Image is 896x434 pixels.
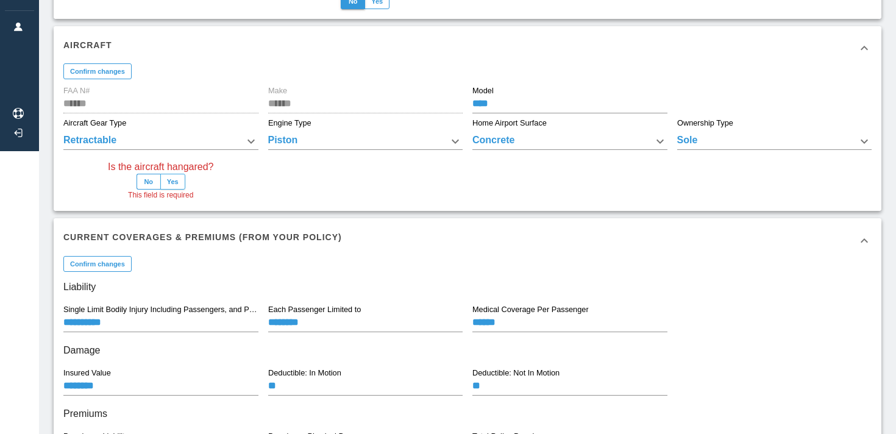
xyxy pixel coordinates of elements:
h6: Premiums [63,405,872,422]
div: Retractable [63,133,258,150]
button: Confirm changes [63,63,132,79]
label: FAA N# [63,85,90,96]
h6: Liability [63,279,872,296]
div: Piston [268,133,463,150]
span: This field is required [128,190,193,202]
button: Confirm changes [63,256,132,272]
button: Yes [160,174,185,190]
label: Engine Type [268,118,311,129]
label: Model [472,85,494,96]
label: Make [268,85,287,96]
label: Deductible: In Motion [268,368,341,379]
div: Aircraft [54,26,881,70]
label: Each Passenger Limited to [268,304,361,315]
div: Concrete [472,133,667,150]
button: No [137,174,161,190]
label: Home Airport Surface [472,118,547,129]
h6: Aircraft [63,38,112,52]
label: Deductible: Not In Motion [472,368,560,379]
label: Insured Value [63,368,111,379]
div: Sole [677,133,872,150]
label: Aircraft Gear Type [63,118,126,129]
h6: Damage [63,342,872,359]
label: Single Limit Bodily Injury Including Passengers, and Property Damage: Each Occurrence [63,304,258,315]
label: Is the aircraft hangared? [108,160,213,174]
label: Medical Coverage Per Passenger [472,304,589,315]
h6: Current Coverages & Premiums (from your policy) [63,230,342,244]
label: Ownership Type [677,118,733,129]
div: Current Coverages & Premiums (from your policy) [54,218,881,262]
